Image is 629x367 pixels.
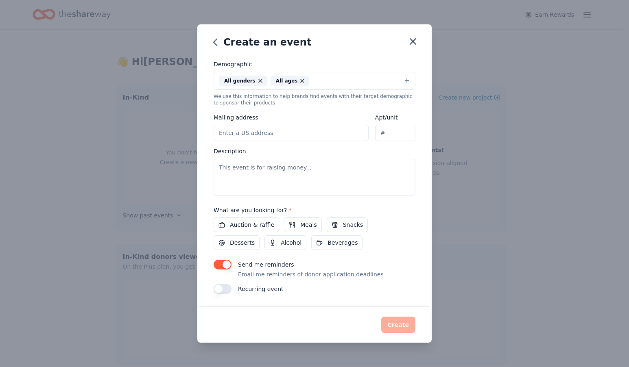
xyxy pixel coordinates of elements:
label: Recurring event [238,286,284,292]
label: Send me reminders [238,261,294,268]
label: What are you looking for? [214,206,291,215]
input: # [375,125,415,141]
div: All genders [219,76,267,86]
div: We use this information to help brands find events with their target demographic to sponsor their... [214,93,415,106]
span: Alcohol [281,238,301,248]
button: Snacks [327,217,368,232]
label: Mailing address [214,114,258,122]
span: Desserts [230,238,255,248]
span: Snacks [343,220,363,230]
p: Email me reminders of donor application deadlines [238,269,384,279]
span: Meals [300,220,317,230]
div: Create an event [214,36,311,49]
label: Description [214,148,246,156]
label: Apt/unit [375,114,398,122]
button: All gendersAll ages [214,72,415,90]
div: All ages [271,76,310,86]
button: Alcohol [264,235,306,250]
span: Beverages [328,238,358,248]
button: Beverages [311,235,363,250]
input: Enter a US address [214,125,369,141]
span: Auction & raffle [230,220,274,230]
button: Meals [284,217,321,232]
label: Demographic [214,61,252,69]
button: Desserts [214,235,260,250]
button: Auction & raffle [214,217,279,232]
